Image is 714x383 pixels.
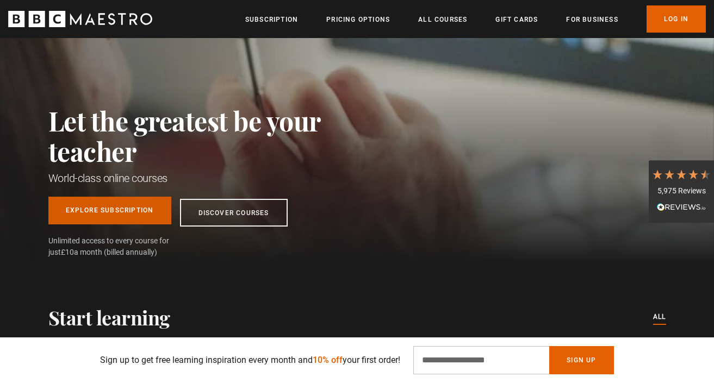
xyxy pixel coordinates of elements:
div: 5,975 ReviewsRead All Reviews [649,160,714,223]
span: 10% off [313,355,343,365]
button: Sign Up [549,346,613,374]
a: Gift Cards [495,14,538,25]
a: All Courses [418,14,467,25]
a: Log In [647,5,706,33]
div: 5,975 Reviews [651,186,711,197]
img: REVIEWS.io [657,203,706,211]
div: Read All Reviews [651,202,711,215]
p: Sign up to get free learning inspiration every month and your first order! [100,354,400,367]
h2: Let the greatest be your teacher [48,105,369,166]
a: For business [566,14,618,25]
a: Pricing Options [326,14,390,25]
h2: Start learning [48,306,170,329]
span: £10 [61,248,74,256]
a: Subscription [245,14,298,25]
svg: BBC Maestro [8,11,152,27]
nav: Primary [245,5,706,33]
a: All [653,311,666,323]
span: Unlimited access to every course for just a month (billed annually) [48,235,195,258]
a: Discover Courses [180,199,288,227]
h1: World-class online courses [48,171,369,186]
div: 4.7 Stars [651,168,711,180]
a: Explore Subscription [48,197,171,224]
